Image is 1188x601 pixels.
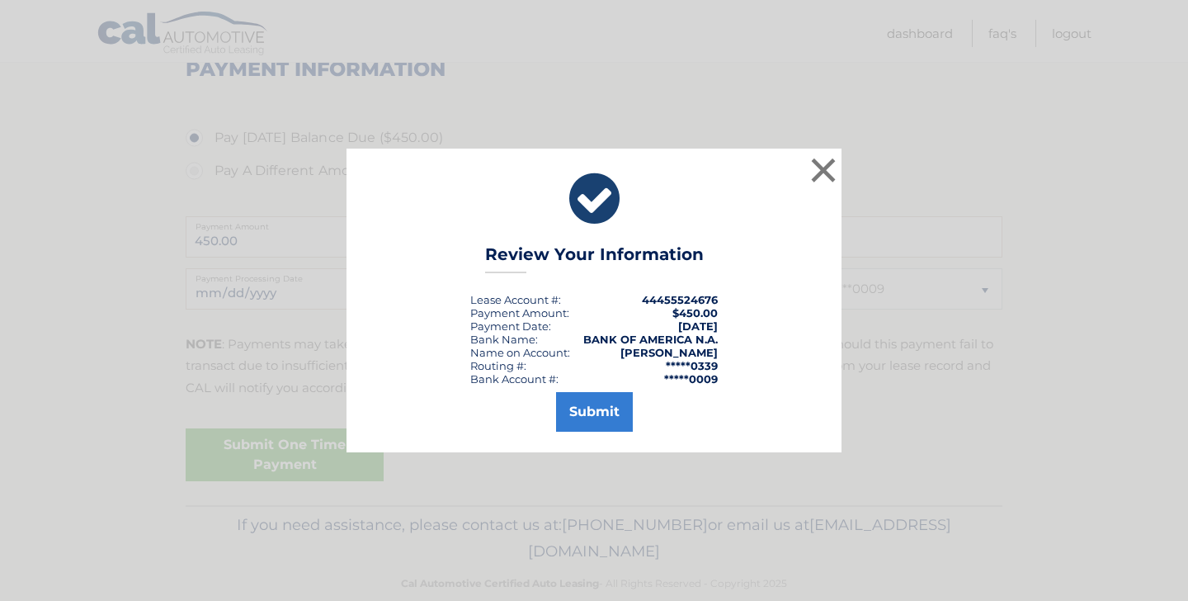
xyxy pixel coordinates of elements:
span: [DATE] [678,319,718,333]
button: Submit [556,392,633,432]
div: Routing #: [470,359,526,372]
div: Payment Amount: [470,306,569,319]
span: $450.00 [672,306,718,319]
div: Name on Account: [470,346,570,359]
div: Lease Account #: [470,293,561,306]
strong: BANK OF AMERICA N.A. [583,333,718,346]
div: Bank Account #: [470,372,559,386]
span: Payment Date [470,319,549,333]
button: × [807,154,840,187]
div: Bank Name: [470,333,538,346]
div: : [470,319,551,333]
strong: 44455524676 [642,293,718,306]
h3: Review Your Information [485,244,704,273]
strong: [PERSON_NAME] [620,346,718,359]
